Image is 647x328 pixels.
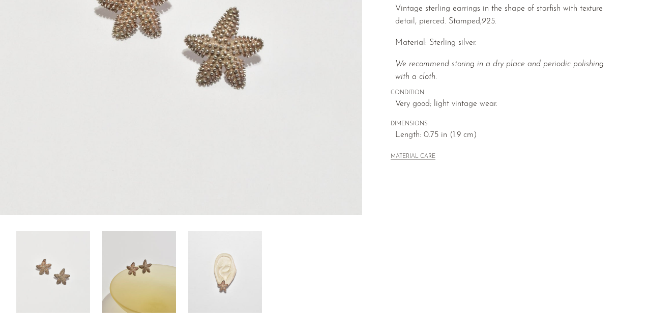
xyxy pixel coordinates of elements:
[188,231,262,313] img: Sterling Starfish Earrings
[395,37,620,50] p: Material: Sterling silver.
[16,231,90,313] img: Sterling Starfish Earrings
[395,3,620,29] p: Vintage sterling earrings in the shape of starfish with texture detail, pierced. Stamped,
[395,60,604,81] i: We recommend storing in a dry place and periodic polishing with a cloth.
[482,17,496,25] em: 925.
[391,153,435,161] button: MATERIAL CARE
[102,231,176,313] img: Sterling Starfish Earrings
[395,98,620,111] span: Very good; light vintage wear.
[391,89,620,98] span: CONDITION
[391,120,620,129] span: DIMENSIONS
[395,129,620,142] span: Length: 0.75 in (1.9 cm)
